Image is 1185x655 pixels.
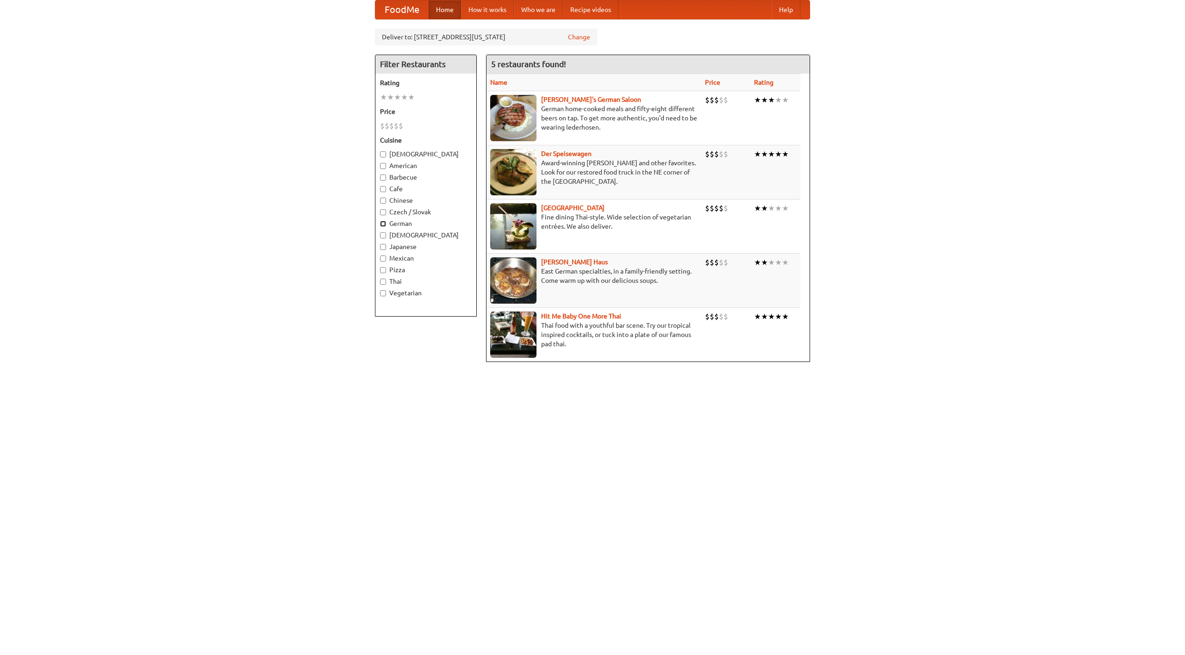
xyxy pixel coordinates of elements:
li: $ [719,257,723,268]
p: Award-winning [PERSON_NAME] and other favorites. Look for our restored food truck in the NE corne... [490,158,698,186]
li: $ [723,95,728,105]
li: ★ [775,149,782,159]
li: ★ [380,92,387,102]
li: ★ [782,149,789,159]
li: $ [714,257,719,268]
a: Der Speisewagen [541,150,592,157]
label: [DEMOGRAPHIC_DATA] [380,231,472,240]
a: Rating [754,79,773,86]
label: Vegetarian [380,288,472,298]
li: $ [710,203,714,213]
li: $ [723,203,728,213]
li: $ [719,203,723,213]
a: Change [568,32,590,42]
h5: Cuisine [380,136,472,145]
a: [PERSON_NAME] Haus [541,258,608,266]
li: $ [394,121,399,131]
li: $ [723,149,728,159]
ng-pluralize: 5 restaurants found! [491,60,566,69]
a: Hit Me Baby One More Thai [541,312,621,320]
label: Pizza [380,265,472,274]
li: ★ [775,203,782,213]
input: [DEMOGRAPHIC_DATA] [380,232,386,238]
li: ★ [775,95,782,105]
input: Thai [380,279,386,285]
p: Thai food with a youthful bar scene. Try our tropical inspired cocktails, or tuck into a plate of... [490,321,698,349]
li: ★ [761,203,768,213]
input: Japanese [380,244,386,250]
li: $ [714,95,719,105]
li: $ [714,312,719,322]
li: ★ [394,92,401,102]
li: $ [719,312,723,322]
li: ★ [782,203,789,213]
li: ★ [754,149,761,159]
input: [DEMOGRAPHIC_DATA] [380,151,386,157]
li: ★ [782,312,789,322]
label: Japanese [380,242,472,251]
input: Czech / Slovak [380,209,386,215]
label: American [380,161,472,170]
li: ★ [754,95,761,105]
li: $ [719,95,723,105]
h5: Rating [380,78,472,87]
h4: Filter Restaurants [375,55,476,74]
li: $ [380,121,385,131]
label: [DEMOGRAPHIC_DATA] [380,150,472,159]
a: Help [772,0,800,19]
li: $ [710,149,714,159]
label: Czech / Slovak [380,207,472,217]
li: $ [723,257,728,268]
li: ★ [754,312,761,322]
label: Barbecue [380,173,472,182]
li: ★ [761,149,768,159]
li: ★ [408,92,415,102]
div: Deliver to: [STREET_ADDRESS][US_STATE] [375,29,597,45]
label: Mexican [380,254,472,263]
input: Mexican [380,256,386,262]
li: $ [710,95,714,105]
li: $ [399,121,403,131]
input: Pizza [380,267,386,273]
a: [GEOGRAPHIC_DATA] [541,204,605,212]
li: $ [385,121,389,131]
img: kohlhaus.jpg [490,257,536,304]
b: [PERSON_NAME]'s German Saloon [541,96,641,103]
a: Home [429,0,461,19]
input: Cafe [380,186,386,192]
li: ★ [754,203,761,213]
a: Price [705,79,720,86]
li: $ [714,149,719,159]
li: $ [723,312,728,322]
a: Who we are [514,0,563,19]
input: Vegetarian [380,290,386,296]
li: $ [714,203,719,213]
img: esthers.jpg [490,95,536,141]
li: $ [710,257,714,268]
li: ★ [782,257,789,268]
a: FoodMe [375,0,429,19]
li: $ [719,149,723,159]
li: ★ [761,257,768,268]
a: Recipe videos [563,0,618,19]
li: $ [710,312,714,322]
h5: Price [380,107,472,116]
li: ★ [782,95,789,105]
p: German home-cooked meals and fifty-eight different beers on tap. To get more authentic, you'd nee... [490,104,698,132]
li: ★ [401,92,408,102]
li: $ [705,149,710,159]
li: ★ [775,257,782,268]
li: ★ [754,257,761,268]
input: Barbecue [380,175,386,181]
li: $ [705,312,710,322]
label: Cafe [380,184,472,193]
input: American [380,163,386,169]
input: Chinese [380,198,386,204]
a: Name [490,79,507,86]
li: ★ [387,92,394,102]
label: Thai [380,277,472,286]
li: ★ [768,257,775,268]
